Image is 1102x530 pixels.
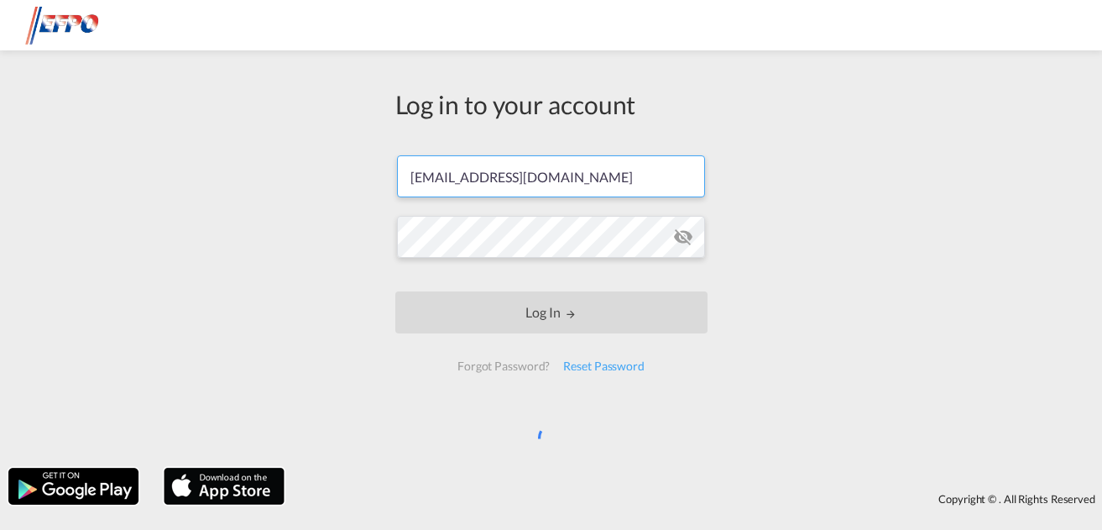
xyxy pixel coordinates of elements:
div: Copyright © . All Rights Reserved [293,485,1102,513]
div: Forgot Password? [451,351,556,381]
button: LOGIN [395,291,708,333]
div: Log in to your account [395,87,708,122]
img: apple.png [162,466,286,506]
input: Enter email/phone number [397,155,705,197]
div: Reset Password [556,351,651,381]
img: google.png [7,466,140,506]
md-icon: icon-eye-off [673,227,693,247]
img: d38966e06f5511efa686cdb0e1f57a29.png [25,7,138,45]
